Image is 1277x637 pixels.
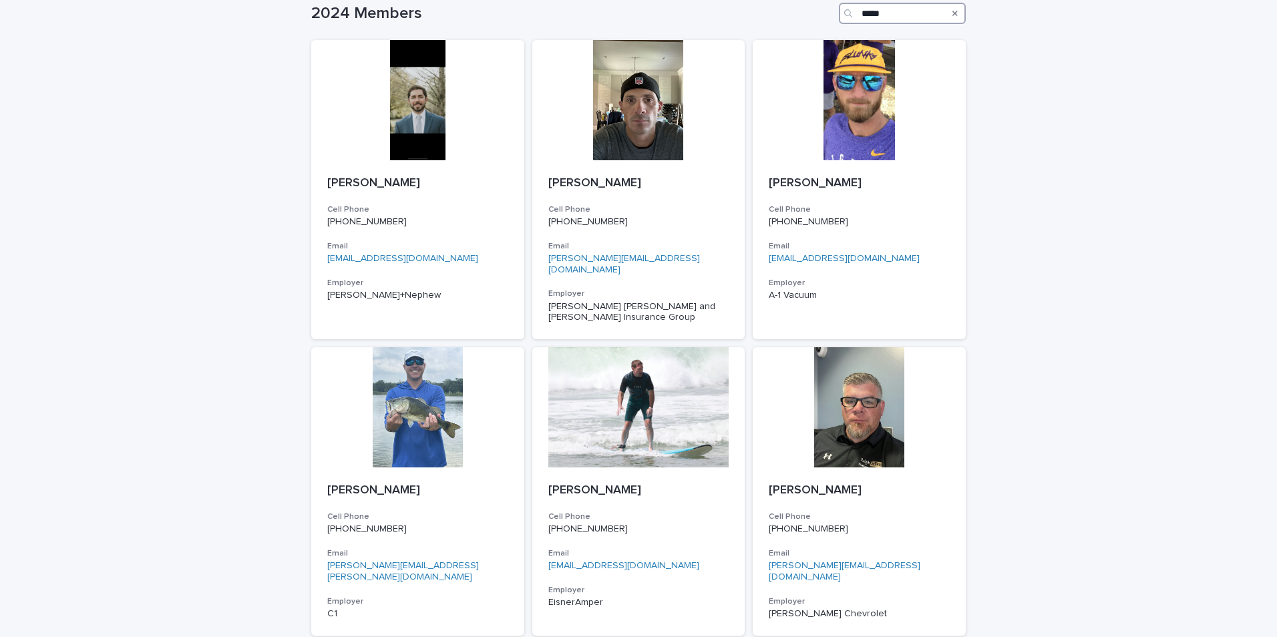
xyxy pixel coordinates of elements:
[327,524,407,534] a: [PHONE_NUMBER]
[548,288,729,299] h3: Employer
[327,176,508,191] p: [PERSON_NAME]
[327,561,479,582] a: [PERSON_NAME][EMAIL_ADDRESS][PERSON_NAME][DOMAIN_NAME]
[548,597,729,608] p: EisnerAmper
[769,524,848,534] a: [PHONE_NUMBER]
[548,254,700,274] a: [PERSON_NAME][EMAIL_ADDRESS][DOMAIN_NAME]
[327,241,508,252] h3: Email
[327,511,508,522] h3: Cell Phone
[327,290,508,301] p: [PERSON_NAME]+Nephew
[548,524,628,534] a: [PHONE_NUMBER]
[548,511,729,522] h3: Cell Phone
[769,241,950,252] h3: Email
[769,176,950,191] p: [PERSON_NAME]
[769,561,920,582] a: [PERSON_NAME][EMAIL_ADDRESS][DOMAIN_NAME]
[769,204,950,215] h3: Cell Phone
[548,217,628,226] a: [PHONE_NUMBER]
[548,561,699,570] a: [EMAIL_ADDRESS][DOMAIN_NAME]
[839,3,966,24] input: Search
[327,548,508,559] h3: Email
[548,301,729,324] p: [PERSON_NAME] [PERSON_NAME] and [PERSON_NAME] Insurance Group
[327,596,508,607] h3: Employer
[769,548,950,559] h3: Email
[769,483,950,498] p: [PERSON_NAME]
[311,347,524,635] a: [PERSON_NAME]Cell Phone[PHONE_NUMBER]Email[PERSON_NAME][EMAIL_ADDRESS][PERSON_NAME][DOMAIN_NAME]E...
[769,254,920,263] a: [EMAIL_ADDRESS][DOMAIN_NAME]
[769,511,950,522] h3: Cell Phone
[769,278,950,288] h3: Employer
[327,608,508,620] p: C1
[327,278,508,288] h3: Employer
[311,4,834,23] h1: 2024 Members
[753,347,966,635] a: [PERSON_NAME]Cell Phone[PHONE_NUMBER]Email[PERSON_NAME][EMAIL_ADDRESS][DOMAIN_NAME]Employer[PERSO...
[753,40,966,339] a: [PERSON_NAME]Cell Phone[PHONE_NUMBER]Email[EMAIL_ADDRESS][DOMAIN_NAME]EmployerA-1 Vacuum
[327,204,508,215] h3: Cell Phone
[548,585,729,596] h3: Employer
[548,548,729,559] h3: Email
[548,241,729,252] h3: Email
[327,483,508,498] p: [PERSON_NAME]
[548,204,729,215] h3: Cell Phone
[548,176,729,191] p: [PERSON_NAME]
[769,608,950,620] p: [PERSON_NAME] Chevrolet
[327,217,407,226] a: [PHONE_NUMBER]
[327,254,478,263] a: [EMAIL_ADDRESS][DOMAIN_NAME]
[769,217,848,226] a: [PHONE_NUMBER]
[769,290,950,301] p: A-1 Vacuum
[532,40,745,339] a: [PERSON_NAME]Cell Phone[PHONE_NUMBER]Email[PERSON_NAME][EMAIL_ADDRESS][DOMAIN_NAME]Employer[PERSO...
[311,40,524,339] a: [PERSON_NAME]Cell Phone[PHONE_NUMBER]Email[EMAIL_ADDRESS][DOMAIN_NAME]Employer[PERSON_NAME]+Nephew
[532,347,745,635] a: [PERSON_NAME]Cell Phone[PHONE_NUMBER]Email[EMAIL_ADDRESS][DOMAIN_NAME]EmployerEisnerAmper
[548,483,729,498] p: [PERSON_NAME]
[769,596,950,607] h3: Employer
